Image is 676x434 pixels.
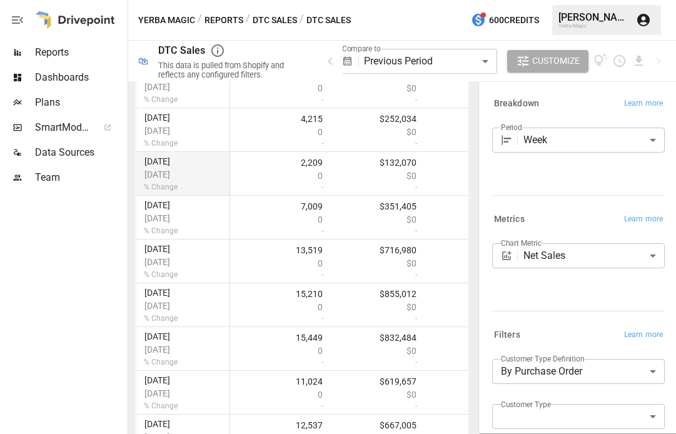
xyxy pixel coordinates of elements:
[337,214,418,225] span: $0
[431,114,512,124] span: -$103,756
[431,390,512,400] span: $0
[431,258,512,268] span: $0
[337,127,418,137] span: $0
[143,257,223,267] span: [DATE]
[253,13,297,28] button: DTC Sales
[337,403,418,409] span: -
[337,289,418,299] span: $855,012
[532,53,580,69] span: Customize
[243,83,325,93] span: 0
[558,23,628,29] div: Yerba Magic
[431,289,512,299] span: -$252,575
[431,228,512,234] span: -
[143,183,223,191] span: % Change
[143,126,223,136] span: [DATE]
[143,95,223,104] span: % Change
[337,302,418,312] span: $0
[507,50,588,73] button: Customize
[431,171,512,181] span: $0
[337,315,418,321] span: -
[300,13,304,28] div: /
[337,184,418,190] span: -
[492,359,665,384] div: By Purchase Order
[243,114,325,124] span: 4,215
[243,289,325,299] span: 15,210
[624,329,663,341] span: Learn more
[337,346,418,356] span: $0
[35,145,125,160] span: Data Sources
[632,54,646,68] button: Download report
[243,302,325,312] span: 0
[431,127,512,137] span: $0
[243,96,325,103] span: -
[593,50,608,73] button: View documentation
[337,390,418,400] span: $0
[143,244,223,254] span: [DATE]
[612,54,627,68] button: Schedule report
[337,271,418,278] span: -
[243,376,325,386] span: 11,024
[337,333,418,343] span: $832,484
[558,11,628,23] div: [PERSON_NAME]
[143,419,223,429] span: [DATE]
[143,375,223,385] span: [DATE]
[337,140,418,146] span: -
[243,390,325,400] span: 0
[494,328,520,342] h6: Filters
[337,171,418,181] span: $0
[431,359,512,365] span: -
[243,228,325,234] span: -
[431,403,512,409] span: -
[143,213,223,223] span: [DATE]
[89,118,98,134] span: ™
[243,258,325,268] span: 0
[431,346,512,356] span: $0
[337,201,418,211] span: $351,405
[243,158,325,168] span: 2,209
[494,97,539,111] h6: Breakdown
[431,245,512,255] span: -$113,649
[431,333,512,343] span: -$156,228
[431,376,512,386] span: -$253,597
[337,158,418,168] span: $132,070
[243,171,325,181] span: 0
[143,156,223,166] span: [DATE]
[243,420,325,430] span: 12,537
[143,139,223,148] span: % Change
[243,271,325,278] span: -
[624,98,663,110] span: Learn more
[624,213,663,226] span: Learn more
[337,376,418,386] span: $619,657
[501,122,522,133] label: Period
[494,213,525,226] h6: Metrics
[243,127,325,137] span: 0
[143,113,223,123] span: [DATE]
[431,271,512,278] span: -
[138,13,195,28] button: Yerba Magic
[35,95,125,110] span: Plans
[143,270,223,279] span: % Change
[158,44,205,56] div: DTC Sales
[243,315,325,321] span: -
[143,200,223,210] span: [DATE]
[143,331,223,341] span: [DATE]
[143,169,223,179] span: [DATE]
[431,302,512,312] span: $0
[138,55,148,67] div: 🛍
[364,55,433,67] span: Previous Period
[431,96,512,103] span: -
[35,120,90,135] span: SmartModel
[143,388,223,398] span: [DATE]
[431,214,512,225] span: $0
[35,170,125,185] span: Team
[431,420,512,430] span: -$245,079
[337,258,418,268] span: $0
[246,13,250,28] div: /
[243,201,325,211] span: 7,009
[523,128,665,153] div: Week
[243,403,325,409] span: -
[243,346,325,356] span: 0
[143,226,223,235] span: % Change
[243,140,325,146] span: -
[523,243,665,268] div: Net Sales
